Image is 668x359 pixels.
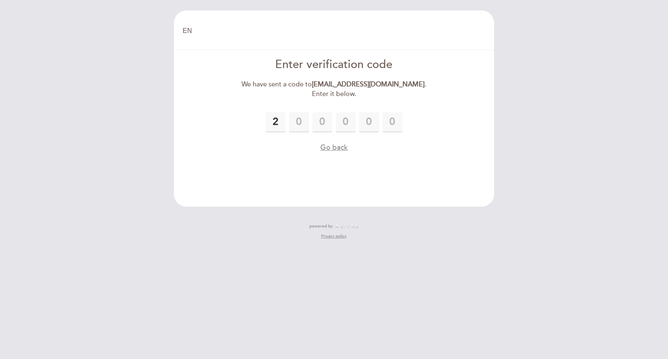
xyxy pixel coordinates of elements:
[309,223,333,229] span: powered by
[289,112,309,132] input: 0
[321,233,347,239] a: Privacy policy
[359,112,379,132] input: 0
[309,223,359,229] a: powered by
[266,112,286,132] input: 0
[336,112,356,132] input: 0
[312,80,424,88] strong: [EMAIL_ADDRESS][DOMAIN_NAME]
[239,57,430,73] div: Enter verification code
[320,142,348,153] button: Go back
[239,80,430,99] div: We have sent a code to . Enter it below.
[312,112,332,132] input: 0
[382,112,402,132] input: 0
[335,224,359,228] img: MEITRE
